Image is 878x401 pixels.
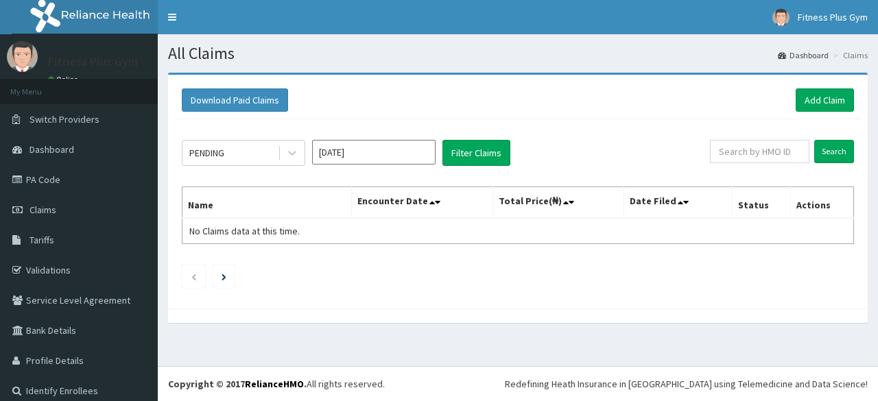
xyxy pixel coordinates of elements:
[191,270,197,282] a: Previous page
[796,88,854,112] a: Add Claim
[710,140,809,163] input: Search by HMO ID
[29,234,54,246] span: Tariffs
[168,45,868,62] h1: All Claims
[7,41,38,72] img: User Image
[189,146,224,160] div: PENDING
[624,187,732,219] th: Date Filed
[29,143,74,156] span: Dashboard
[351,187,493,219] th: Encounter Date
[48,75,81,84] a: Online
[814,140,854,163] input: Search
[222,270,226,282] a: Next page
[182,187,352,219] th: Name
[798,11,868,23] span: Fitness Plus Gym
[778,49,829,61] a: Dashboard
[732,187,790,219] th: Status
[790,187,853,219] th: Actions
[182,88,288,112] button: Download Paid Claims
[48,56,138,68] p: Fitness Plus Gym
[493,187,624,219] th: Total Price(₦)
[245,378,304,390] a: RelianceHMO
[29,204,56,216] span: Claims
[505,377,868,391] div: Redefining Heath Insurance in [GEOGRAPHIC_DATA] using Telemedicine and Data Science!
[158,366,878,401] footer: All rights reserved.
[189,225,300,237] span: No Claims data at this time.
[442,140,510,166] button: Filter Claims
[168,378,307,390] strong: Copyright © 2017 .
[772,9,790,26] img: User Image
[312,140,436,165] input: Select Month and Year
[29,113,99,125] span: Switch Providers
[830,49,868,61] li: Claims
